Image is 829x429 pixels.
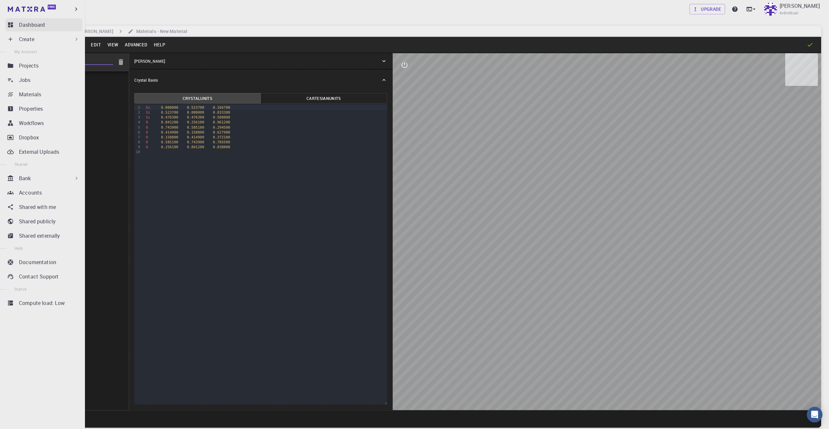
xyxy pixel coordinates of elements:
[14,162,27,167] span: Shared
[5,256,82,269] a: Documentation
[807,407,822,422] div: Open Intercom Messenger
[213,105,230,110] span: 0.166700
[14,246,23,251] span: Help
[5,296,82,310] a: Compute load: Low
[146,125,148,130] span: O
[14,5,38,10] span: Support
[780,10,798,16] span: Individual
[187,115,204,119] span: 0.476300
[19,174,31,182] p: Bank
[5,88,82,101] a: Materials
[146,135,148,139] span: O
[122,40,151,50] button: Advanced
[187,140,204,144] span: 0.743900
[19,273,58,280] p: Contact Support
[19,258,56,266] p: Documentation
[134,28,187,35] h6: Materials - New Material
[14,49,37,54] span: My Account
[213,120,230,124] span: 0.961200
[213,140,230,144] span: 0.705500
[19,217,56,225] p: Shared publicly
[19,134,39,141] p: Dropbox
[161,135,178,139] span: 0.158800
[5,18,82,31] a: Dashboard
[5,186,82,199] a: Accounts
[146,120,148,124] span: O
[88,40,104,50] button: Edit
[146,140,148,144] span: O
[780,2,820,10] p: [PERSON_NAME]
[129,70,392,90] div: Crystal Basis
[187,130,204,135] span: 0.158800
[134,93,261,103] button: CrystalUnits
[19,203,56,211] p: Shared with me
[5,145,82,158] a: External Uploads
[187,135,204,139] span: 0.414900
[19,35,34,43] p: Create
[134,58,165,64] p: [PERSON_NAME]
[5,200,82,214] a: Shared with me
[19,119,44,127] p: Workflows
[134,77,158,83] p: Crystal Basis
[134,125,141,130] div: 5
[213,125,230,130] span: 0.294500
[5,131,82,144] a: Dropbox
[134,130,141,135] div: 6
[134,140,141,145] div: 8
[213,130,230,135] span: 0.627900
[19,76,31,84] p: Jobs
[134,105,141,110] div: 1
[8,7,45,12] img: logo
[146,115,150,119] span: Si
[5,215,82,228] a: Shared publicly
[146,105,150,110] span: Si
[19,90,41,98] p: Materials
[19,62,39,70] p: Projects
[134,150,141,154] div: 10
[33,28,189,35] nav: breadcrumb
[14,286,26,292] span: Status
[19,105,43,113] p: Properties
[75,28,113,35] h6: [PERSON_NAME]
[161,140,178,144] span: 0.585100
[187,145,204,149] span: 0.841200
[161,120,178,124] span: 0.841200
[5,117,82,130] a: Workflows
[134,115,141,120] div: 3
[161,115,178,119] span: 0.476300
[161,145,178,149] span: 0.256100
[161,125,178,130] span: 0.743900
[5,59,82,72] a: Projects
[187,120,204,124] span: 0.256100
[161,130,178,135] span: 0.414900
[5,73,82,87] a: Jobs
[187,110,204,115] span: 0.000000
[213,135,230,139] span: 0.372100
[134,110,141,115] div: 2
[134,135,141,140] div: 7
[19,21,45,29] p: Dashboard
[104,40,122,50] button: View
[213,115,230,119] span: 0.500000
[187,125,204,130] span: 0.585100
[689,4,725,14] a: Upgrade
[5,270,82,283] a: Contact Support
[19,299,65,307] p: Compute load: Low
[129,53,392,69] div: [PERSON_NAME]
[161,105,178,110] span: 0.000000
[260,93,387,103] button: CartesianUnits
[5,102,82,115] a: Properties
[151,40,168,50] button: Help
[19,148,59,156] p: External Uploads
[187,105,204,110] span: 0.523700
[146,110,150,115] span: Si
[19,189,42,197] p: Accounts
[146,145,148,149] span: O
[213,110,230,115] span: 0.833300
[5,229,82,242] a: Shared externally
[19,232,60,240] p: Shared externally
[5,33,82,46] div: Create
[213,145,230,149] span: 0.038800
[764,3,777,16] img: Kevin Leung
[134,145,141,150] div: 9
